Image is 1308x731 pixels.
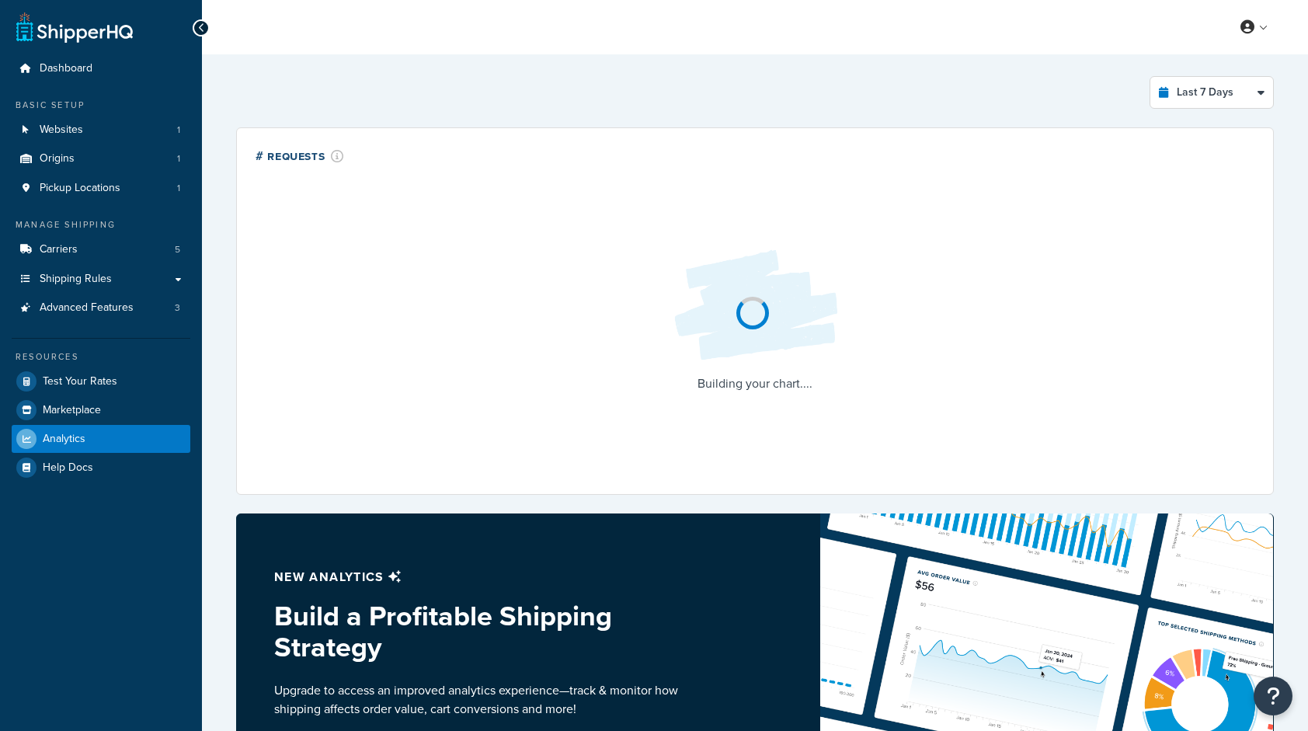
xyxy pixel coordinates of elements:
li: Websites [12,116,190,144]
a: Advanced Features3 [12,294,190,322]
a: Shipping Rules [12,265,190,294]
img: Loading... [662,238,848,373]
span: Dashboard [40,62,92,75]
h3: Build a Profitable Shipping Strategy [274,600,718,662]
li: Carriers [12,235,190,264]
div: Basic Setup [12,99,190,112]
span: Origins [40,152,75,165]
span: 3 [175,301,180,315]
span: 5 [175,243,180,256]
span: Help Docs [43,461,93,475]
li: Pickup Locations [12,174,190,203]
p: Upgrade to access an improved analytics experience—track & monitor how shipping affects order val... [274,681,718,719]
span: Websites [40,124,83,137]
a: Pickup Locations1 [12,174,190,203]
p: Building your chart.... [662,373,848,395]
span: 1 [177,152,180,165]
a: Marketplace [12,396,190,424]
a: Help Docs [12,454,190,482]
a: Origins1 [12,144,190,173]
a: Analytics [12,425,190,453]
span: Pickup Locations [40,182,120,195]
a: Carriers5 [12,235,190,264]
li: Advanced Features [12,294,190,322]
span: Test Your Rates [43,375,117,388]
span: Analytics [43,433,85,446]
p: New analytics [274,566,718,588]
span: Marketplace [43,404,101,417]
div: Resources [12,350,190,364]
a: Dashboard [12,54,190,83]
span: Shipping Rules [40,273,112,286]
span: Advanced Features [40,301,134,315]
li: Origins [12,144,190,173]
span: Carriers [40,243,78,256]
div: # Requests [256,147,344,165]
span: 1 [177,182,180,195]
div: Manage Shipping [12,218,190,231]
a: Test Your Rates [12,367,190,395]
a: Websites1 [12,116,190,144]
button: Open Resource Center [1254,677,1292,715]
span: 1 [177,124,180,137]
